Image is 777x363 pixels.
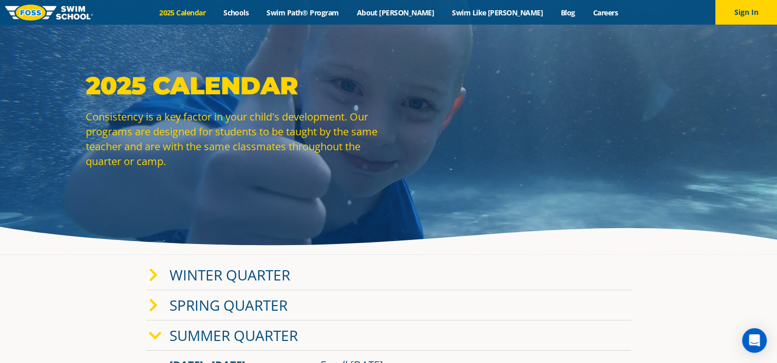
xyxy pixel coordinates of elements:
[86,71,298,100] strong: 2025 Calendar
[169,265,290,285] a: Winter Quarter
[584,8,627,17] a: Careers
[5,5,93,21] img: FOSS Swim School Logo
[742,328,767,353] div: Open Intercom Messenger
[86,109,384,169] p: Consistency is a key factor in your child's development. Our programs are designed for students t...
[150,8,215,17] a: 2025 Calendar
[169,295,288,315] a: Spring Quarter
[348,8,443,17] a: About [PERSON_NAME]
[215,8,258,17] a: Schools
[169,326,298,345] a: Summer Quarter
[552,8,584,17] a: Blog
[443,8,552,17] a: Swim Like [PERSON_NAME]
[258,8,348,17] a: Swim Path® Program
